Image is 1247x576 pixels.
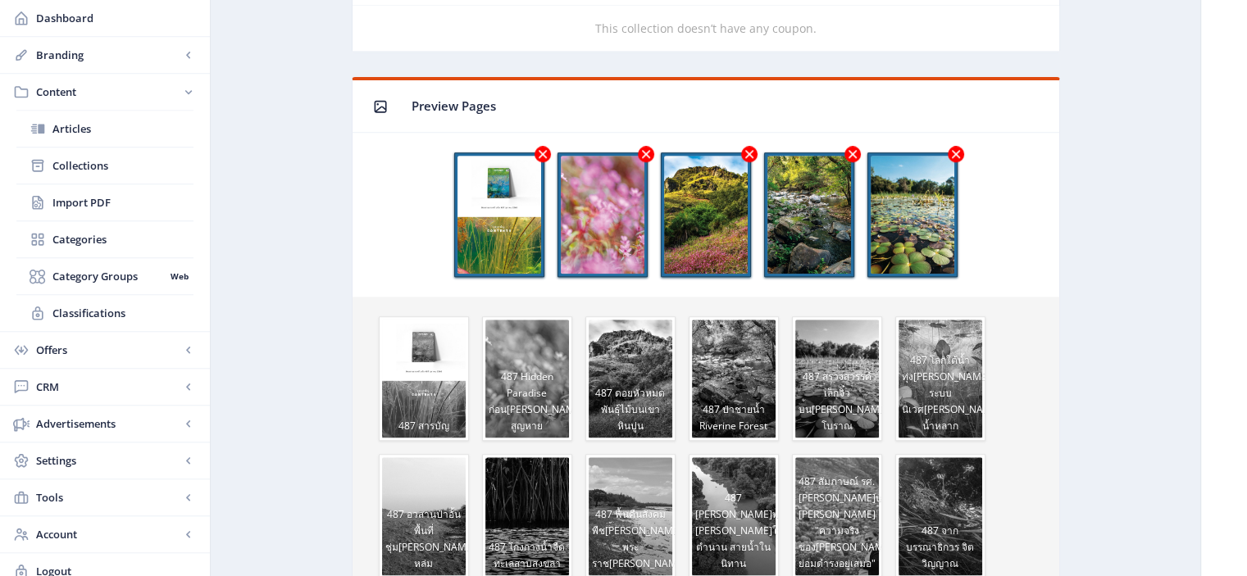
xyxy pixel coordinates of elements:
[692,388,776,438] span: 487 ป่าชายน้ำ Riverine Forest
[36,526,180,542] span: Account
[692,477,776,575] span: 487 [PERSON_NAME]พระครู [PERSON_NAME]ในตำนาน สายน้ำในนิทาน
[16,147,193,184] a: Collections
[353,19,1059,39] div: This collection doesn’t have any coupon.
[382,405,466,438] span: 487 สารบัญ
[382,493,466,575] span: 487 อวสานป่าอั้น พื้นที่ชุ่ม[PERSON_NAME]หนองหล่ม
[16,111,193,147] a: Articles
[36,379,180,395] span: CRM
[165,268,193,284] nb-badge: Web
[36,415,180,432] span: Advertisements
[52,305,193,321] span: Classifications
[36,84,180,100] span: Content
[589,372,672,438] span: 487 ดอยหัวหมด พันธุ์ไม้บนเขาหินปูน
[16,184,193,220] a: Import PDF
[52,231,193,247] span: Categories
[16,295,193,331] a: Classifications
[899,339,982,438] span: 487 โลกใต้น้ำ ทุ่ง[PERSON_NAME] ระบบนิเวศ[PERSON_NAME]-น้ำหลาก
[52,268,165,284] span: Category Groups
[16,221,193,257] a: Categories
[36,10,197,26] span: Dashboard
[485,356,569,438] span: 487 Hidden Paradise ก่อน[PERSON_NAME]จะสูญหาย
[52,194,193,211] span: Import PDF
[589,493,672,575] span: 487 ฟื้นคืนสังคมพืช[PERSON_NAME]ชายฝั่ง พระราช[PERSON_NAME]มฤคทายวัน
[52,157,193,174] span: Collections
[52,120,193,137] span: Articles
[36,342,180,358] span: Offers
[412,93,1040,119] div: Preview Pages
[795,460,879,575] span: 487 สัมภาษณ์ รศ.[PERSON_NAME]ษฐ์ [PERSON_NAME] "ความจริงของ[PERSON_NAME] ย่อมดำรงอยู่เสมอ"
[36,452,180,469] span: Settings
[899,510,982,575] span: 487 จากบรรณาธิการ จิตวิญญาณ
[36,489,180,506] span: Tools
[16,258,193,294] a: Category GroupsWeb
[36,47,180,63] span: Branding
[795,356,879,438] span: 487 สรวงสวรรค์เล็กจิ๋ว บน[PERSON_NAME]ชายฝั่งโบราณ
